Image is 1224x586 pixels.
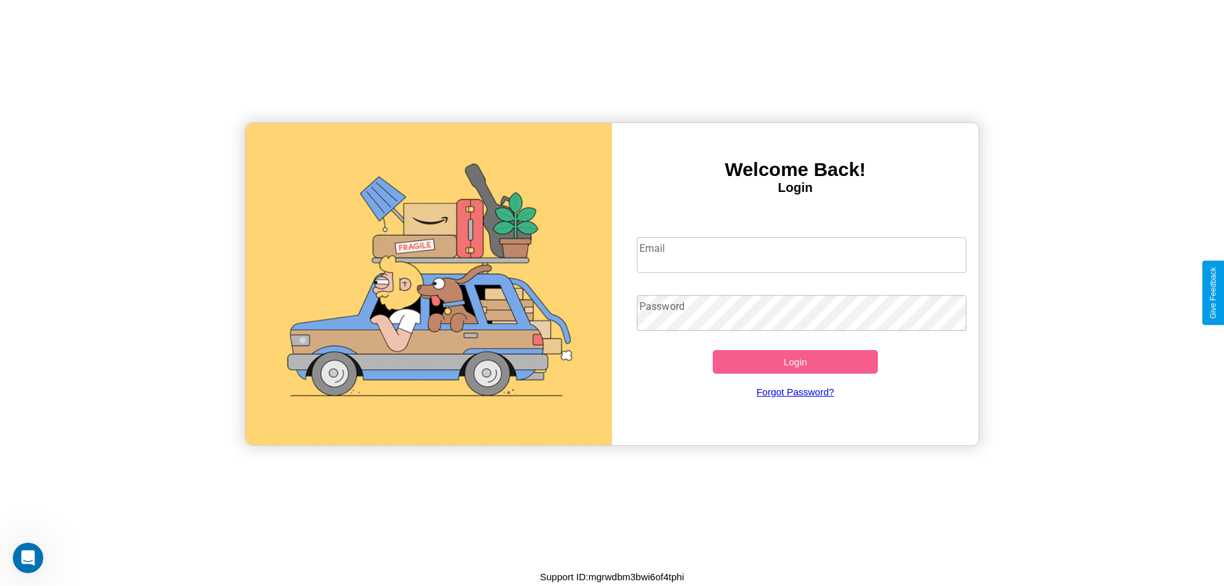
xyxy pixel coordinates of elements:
[1209,267,1218,319] div: Give Feedback
[540,568,684,585] p: Support ID: mgrwdbm3bwi6of4tphi
[612,180,979,195] h4: Login
[13,543,43,573] iframe: Intercom live chat
[630,374,961,410] a: Forgot Password?
[713,350,878,374] button: Login
[612,159,979,180] h3: Welcome Back!
[245,123,612,445] img: gif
